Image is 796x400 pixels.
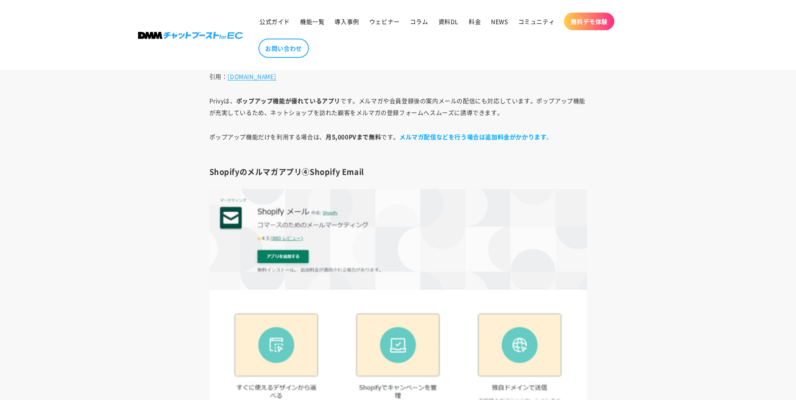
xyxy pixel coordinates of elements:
span: コラム [410,18,428,25]
a: ウェビナー [364,13,405,30]
a: 無料デモ体験 [564,13,614,30]
a: コラム [405,13,433,30]
a: 料金 [464,13,486,30]
a: NEWS [486,13,513,30]
span: 資料DL [438,18,459,25]
a: [DOMAIN_NAME] [227,72,276,81]
span: 。 [399,132,553,141]
span: 無料デモ体験 [571,18,608,25]
span: 機能一覧 [300,18,324,25]
a: 公式ガイド [254,13,295,30]
span: 料金 [469,18,481,25]
span: お問い合わせ [265,44,302,52]
p: ポップアップ機能だけを利用する場合は、 です。 [209,131,587,154]
a: 資料DL [433,13,464,30]
p: Privyは、 です。メルマガや会員登録後の案内メールの配信にも対応しています。ポップアップ機能が充実しているため、ネットショップを訪れた顧客をメルマガの登録フォームへスムーズに誘導できます。 [209,95,587,118]
img: 株式会社DMM Boost [138,32,243,39]
span: 導入事例 [334,18,359,25]
b: ポップアップ機能が優れているアプリ [236,96,340,105]
h3: Shopifyのメルマガアプリ④Shopify Email [209,167,587,177]
a: お問い合わせ [258,39,309,58]
a: 導入事例 [329,13,364,30]
a: 機能一覧 [295,13,329,30]
a: コミュニティ [513,13,560,30]
span: NEWS [491,18,508,25]
p: 引用： [209,70,587,82]
b: メルマガ配信などを行う場合は追加料金がかかります [399,132,546,141]
span: コミュニティ [518,18,555,25]
b: 月5,000PVまで無料 [326,132,381,141]
span: ウェビナー [369,18,400,25]
span: 公式ガイド [259,18,290,25]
